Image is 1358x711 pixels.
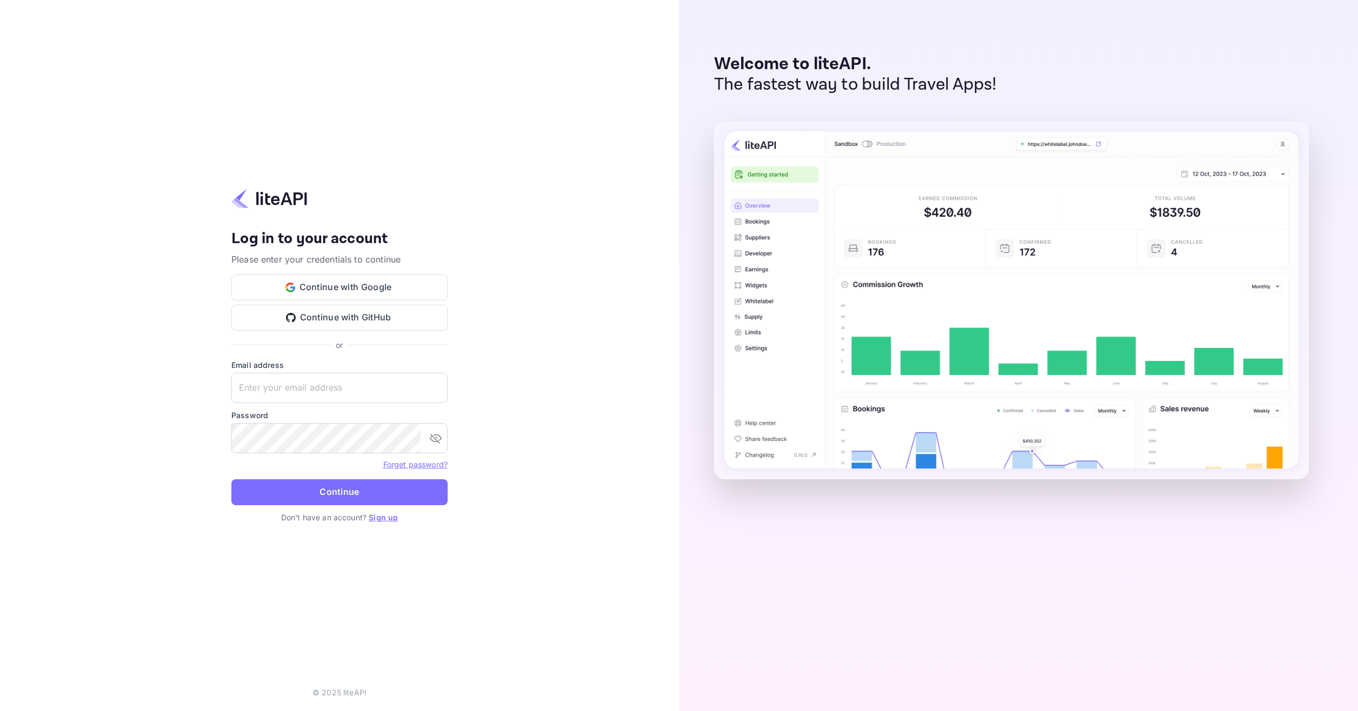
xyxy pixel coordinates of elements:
p: The fastest way to build Travel Apps! [714,75,997,95]
label: Password [231,410,448,421]
p: or [336,339,343,351]
button: Continue with Google [231,274,448,300]
p: Don't have an account? [231,512,448,523]
h4: Log in to your account [231,230,448,249]
a: Forget password? [383,460,448,469]
input: Enter your email address [231,373,448,403]
button: Continue with GitHub [231,305,448,331]
a: Forget password? [383,459,448,469]
p: Please enter your credentials to continue [231,253,448,266]
img: liteapi [231,188,307,209]
button: toggle password visibility [425,427,447,449]
p: © 2025 liteAPI [312,687,367,698]
img: liteAPI Dashboard Preview [714,122,1309,479]
label: Email address [231,359,448,371]
button: Continue [231,479,448,505]
a: Sign up [369,513,398,522]
p: Welcome to liteAPI. [714,54,997,75]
